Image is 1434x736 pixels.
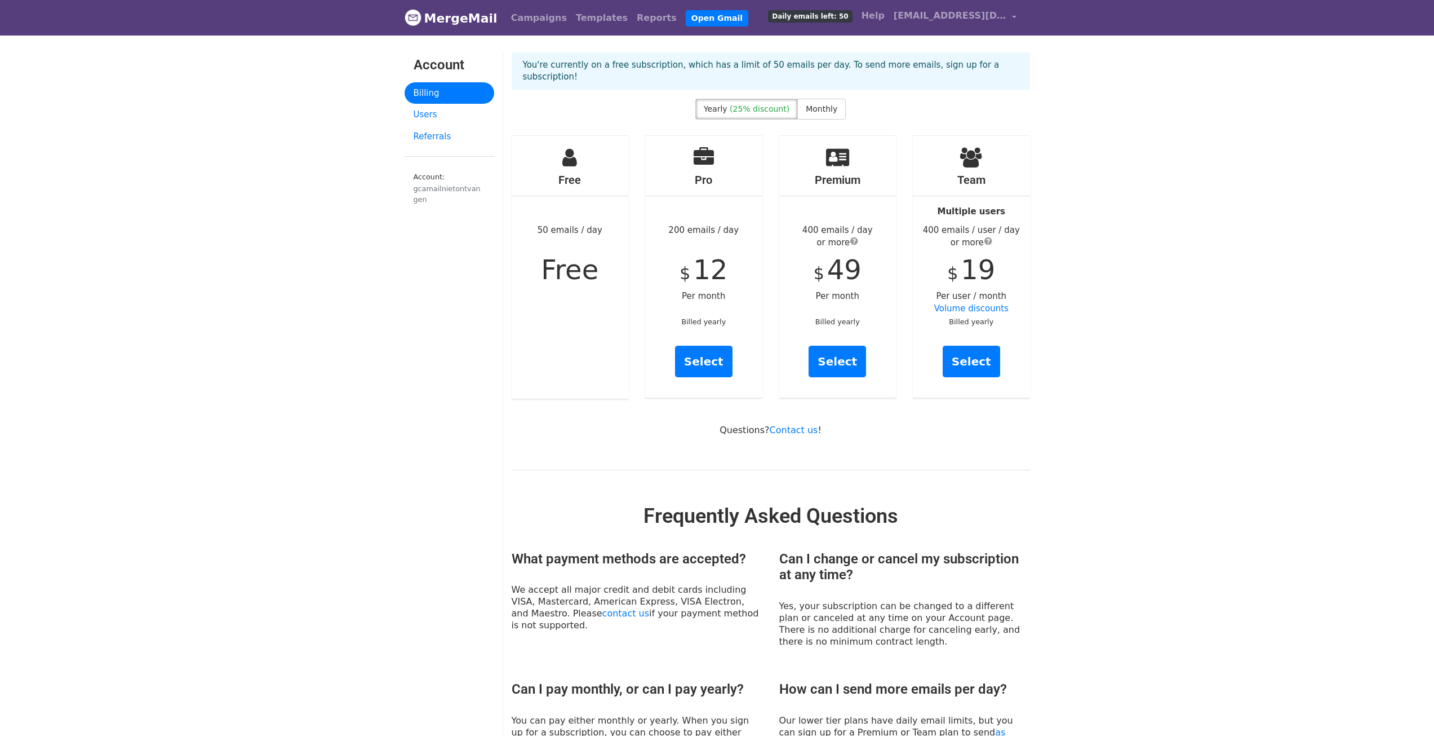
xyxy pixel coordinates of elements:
a: MergeMail [405,6,498,30]
h4: Free [512,173,629,187]
h3: Can I pay monthly, or can I pay yearly? [512,681,762,698]
span: $ [680,263,690,283]
a: Reports [632,7,681,29]
h2: Frequently Asked Questions [512,504,1030,528]
div: 50 emails / day [512,136,629,399]
a: Volume discounts [934,303,1009,314]
div: Per month [779,136,896,398]
h3: Account [414,57,485,73]
h4: Team [913,173,1030,187]
strong: Multiple users [938,206,1005,217]
a: Contact us [770,425,818,435]
a: Referrals [405,126,494,148]
h3: Can I change or cancel my subscription at any time? [779,551,1030,584]
span: Daily emails left: 50 [768,10,852,23]
span: $ [947,263,958,283]
span: 19 [961,254,995,285]
small: Billed yearly [815,318,860,326]
p: We accept all major credit and debit cards including VISA, Mastercard, American Express, VISA Ele... [512,584,762,631]
img: MergeMail logo [405,9,421,26]
a: Daily emails left: 50 [763,5,856,27]
a: Users [405,104,494,126]
span: [EMAIL_ADDRESS][DOMAIN_NAME] [894,9,1006,23]
p: You're currently on a free subscription, which has a limit of 50 emails per day. To send more ema... [523,59,1019,83]
small: Billed yearly [949,318,993,326]
span: Monthly [806,104,837,113]
h3: How can I send more emails per day? [779,681,1030,698]
span: Free [541,254,598,285]
a: Billing [405,82,494,104]
a: Open Gmail [686,10,748,27]
div: gcamailnietontvangen [414,183,485,205]
a: [EMAIL_ADDRESS][DOMAIN_NAME] [889,5,1021,31]
div: 400 emails / user / day or more [913,224,1030,249]
span: (25% discount) [730,104,789,113]
h4: Premium [779,173,896,187]
span: 49 [827,254,862,285]
a: Campaigns [507,7,571,29]
a: Select [809,346,866,377]
h3: What payment methods are accepted? [512,551,762,567]
div: 400 emails / day or more [779,224,896,249]
span: 12 [693,254,727,285]
a: contact us [602,608,649,619]
p: Questions? ! [512,424,1030,436]
span: Yearly [704,104,727,113]
a: Templates [571,7,632,29]
a: Select [675,346,732,377]
small: Billed yearly [681,318,726,326]
small: Account: [414,173,485,205]
h4: Pro [645,173,762,187]
a: Select [943,346,1000,377]
span: $ [814,263,824,283]
div: Per user / month [913,136,1030,398]
a: Help [857,5,889,27]
div: 200 emails / day Per month [645,136,762,398]
p: Yes, your subscription can be changed to a different plan or canceled at any time on your Account... [779,600,1030,647]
